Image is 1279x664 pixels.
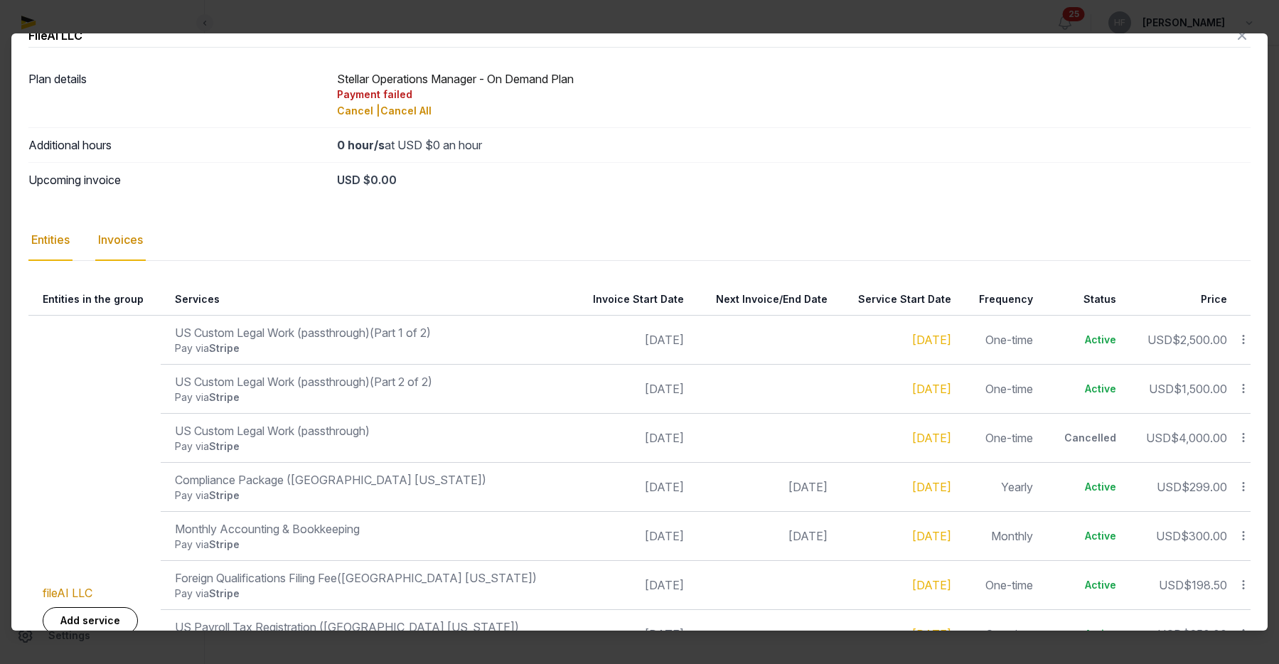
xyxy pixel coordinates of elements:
div: Pay via [175,488,563,503]
td: [DATE] [571,315,692,364]
span: ([GEOGRAPHIC_DATA] [US_STATE]) [337,571,537,585]
td: One-time [960,413,1042,462]
dt: Additional hours [28,136,326,154]
dt: Plan details [28,70,326,119]
a: [DATE] [912,333,951,347]
th: Price [1125,284,1236,316]
td: [DATE] [571,511,692,560]
td: One-time [960,560,1042,609]
div: FileAI LLC [28,27,82,44]
a: [DATE] [912,431,951,445]
div: Stellar Operations Manager - On Demand Plan [337,70,1251,119]
span: $299.00 [1182,480,1227,494]
div: Invoices [95,220,146,261]
a: [DATE] [912,529,951,543]
div: Active [1056,480,1115,494]
td: One-time [960,364,1042,413]
div: Active [1056,529,1115,543]
td: [DATE] [571,413,692,462]
a: [DATE] [912,627,951,641]
th: Services [161,284,572,316]
span: [DATE] [788,480,828,494]
div: Payment failed [337,87,1251,102]
th: Frequency [960,284,1042,316]
strong: 0 hour/s [337,138,385,152]
span: USD [1157,627,1182,641]
span: Stripe [209,391,240,403]
div: Entities [28,220,73,261]
th: Service Start Date [836,284,960,316]
span: $4,000.00 [1171,431,1227,445]
span: Stripe [209,538,240,550]
div: at USD $0 an hour [337,136,1251,154]
div: Active [1056,382,1115,396]
td: One-time [960,609,1042,658]
div: Active [1056,627,1115,641]
div: Pay via [175,341,563,355]
td: [DATE] [571,462,692,511]
span: USD [1159,578,1184,592]
th: Next Invoice/End Date [692,284,836,316]
a: fileAI LLC [43,586,92,600]
a: [DATE] [912,382,951,396]
a: Add service [43,607,138,634]
a: [DATE] [912,480,951,494]
div: Pay via [175,390,563,405]
div: Foreign Qualifications Filing Fee [175,569,563,587]
th: Status [1042,284,1124,316]
span: [DATE] [788,529,828,543]
div: Pay via [175,537,563,552]
dt: Upcoming invoice [28,171,326,188]
span: USD [1147,333,1172,347]
span: $198.50 [1184,578,1227,592]
span: Stripe [209,440,240,452]
span: USD [1157,480,1182,494]
nav: Tabs [28,220,1251,261]
span: Cancel All [380,105,432,117]
td: [DATE] [571,560,692,609]
div: US Payroll Tax Registration ([GEOGRAPHIC_DATA] [US_STATE]) [175,619,563,636]
span: USD [1146,431,1171,445]
span: $250.00 [1182,627,1227,641]
td: Yearly [960,462,1042,511]
span: Cancel | [337,105,380,117]
div: Compliance Package ([GEOGRAPHIC_DATA] [US_STATE]) [175,471,563,488]
td: [DATE] [571,364,692,413]
div: Monthly Accounting & Bookkeeping [175,520,563,537]
div: US Custom Legal Work (passthrough) [175,373,563,390]
span: (Part 2 of 2) [370,375,432,389]
span: Stripe [209,342,240,354]
span: USD [1149,382,1174,396]
td: [DATE] [571,609,692,658]
span: Stripe [209,587,240,599]
div: USD $0.00 [337,171,1251,188]
div: US Custom Legal Work (passthrough) [175,422,563,439]
span: USD [1156,529,1181,543]
span: $2,500.00 [1172,333,1227,347]
div: Cancelled [1056,431,1115,445]
td: One-time [960,315,1042,364]
div: Active [1056,578,1115,592]
div: Active [1056,333,1115,347]
th: Entities in the group [28,284,161,316]
span: (Part 1 of 2) [370,326,431,340]
span: $300.00 [1181,529,1227,543]
span: Stripe [209,489,240,501]
div: Pay via [175,439,563,454]
div: US Custom Legal Work (passthrough) [175,324,563,341]
div: Pay via [175,587,563,601]
th: Invoice Start Date [571,284,692,316]
td: Monthly [960,511,1042,560]
a: [DATE] [912,578,951,592]
span: $1,500.00 [1174,382,1227,396]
